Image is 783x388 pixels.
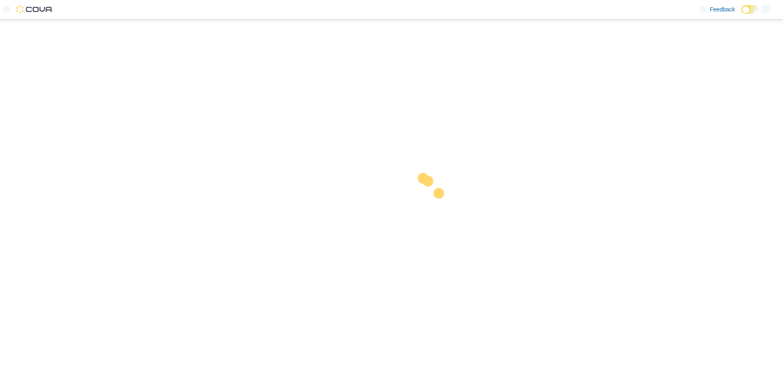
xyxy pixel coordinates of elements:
[741,5,759,14] input: Dark Mode
[391,167,453,228] img: cova-loader
[697,1,738,18] a: Feedback
[710,5,735,13] span: Feedback
[16,5,53,13] img: Cova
